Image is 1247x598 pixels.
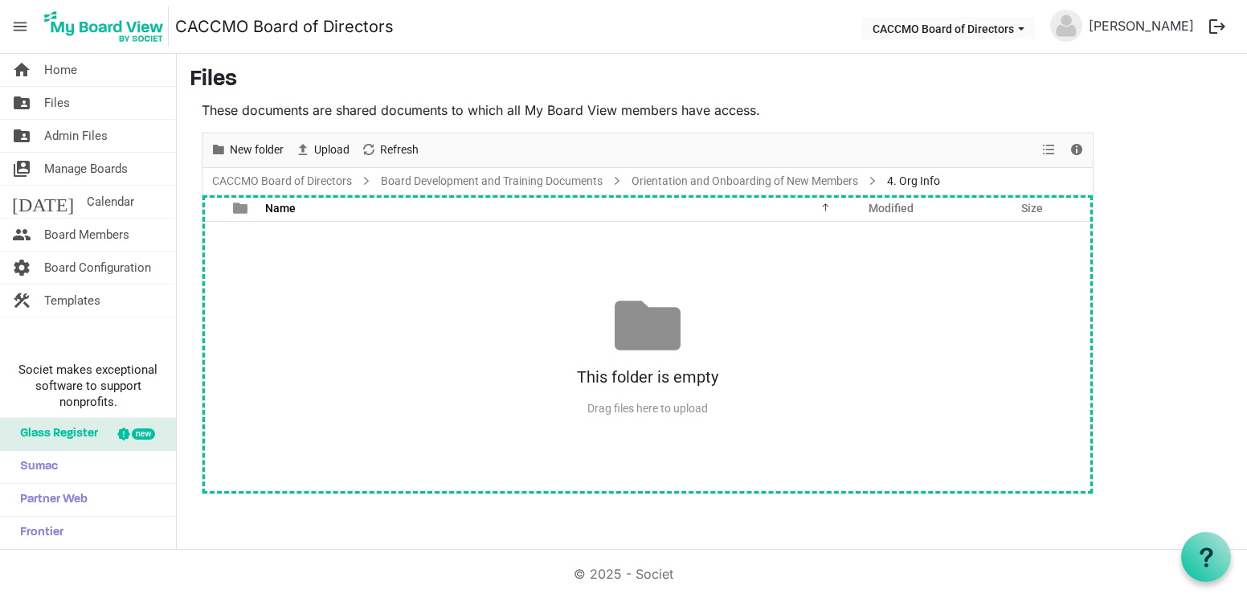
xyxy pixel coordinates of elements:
span: Partner Web [12,484,88,516]
span: menu [5,11,35,42]
div: Upload [289,133,355,167]
a: © 2025 - Societ [574,566,673,582]
a: Orientation and Onboarding of New Members [628,171,861,191]
span: Name [265,202,296,215]
p: These documents are shared documents to which all My Board View members have access. [202,100,1094,120]
div: Refresh [355,133,424,167]
span: Upload [313,140,351,160]
a: CACCMO Board of Directors [209,171,355,191]
span: Size [1021,202,1043,215]
span: Board Configuration [44,252,151,284]
button: Upload [292,140,353,160]
button: Details [1066,140,1088,160]
button: View dropdownbutton [1039,140,1058,160]
span: folder_shared [12,87,31,119]
div: View [1036,133,1063,167]
span: Board Members [44,219,129,251]
span: Home [44,54,77,86]
span: Modified [869,202,914,215]
img: My Board View Logo [39,6,169,47]
img: no-profile-picture.svg [1050,10,1082,42]
button: CACCMO Board of Directors dropdownbutton [862,17,1035,39]
span: Frontier [12,517,63,549]
div: Details [1063,133,1090,167]
div: Drag files here to upload [202,395,1093,422]
span: Societ makes exceptional software to support nonprofits. [7,362,169,410]
span: Refresh [378,140,420,160]
span: Manage Boards [44,153,128,185]
span: folder_shared [12,120,31,152]
span: settings [12,252,31,284]
span: Glass Register [12,418,98,450]
span: Templates [44,285,100,317]
span: people [12,219,31,251]
button: logout [1200,10,1234,43]
button: Refresh [358,140,422,160]
div: new [132,428,155,440]
span: home [12,54,31,86]
span: Admin Files [44,120,108,152]
span: [DATE] [12,186,74,218]
span: Sumac [12,451,58,483]
a: [PERSON_NAME] [1082,10,1200,42]
span: Files [44,87,70,119]
span: 4. Org Info [884,171,943,191]
h3: Files [190,67,1234,94]
a: My Board View Logo [39,6,175,47]
div: New folder [205,133,289,167]
button: New folder [208,140,287,160]
span: New folder [228,140,285,160]
span: construction [12,285,31,317]
span: Calendar [87,186,134,218]
span: switch_account [12,153,31,185]
div: This folder is empty [202,358,1093,395]
a: CACCMO Board of Directors [175,10,394,43]
a: Board Development and Training Documents [378,171,606,191]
